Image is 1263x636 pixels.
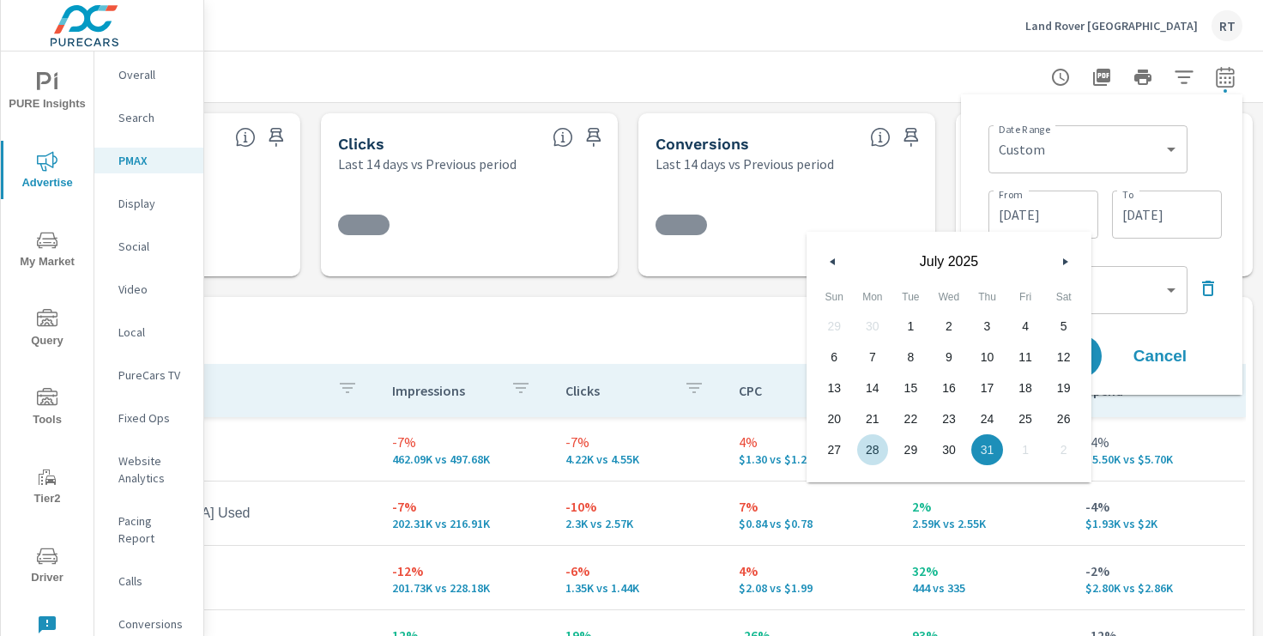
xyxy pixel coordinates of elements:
p: 2,303 vs 2,572 [565,517,711,530]
div: Search [94,105,203,130]
span: My Market [6,230,88,272]
p: 4% [739,560,885,581]
button: 7 [854,342,892,373]
span: 19 [1057,373,1071,403]
p: Impressions [392,382,497,399]
p: -7% [392,432,538,452]
button: 29 [891,434,930,465]
p: -2% [1085,560,1231,581]
span: Tue [891,283,930,311]
button: 21 [854,403,892,434]
p: Conversions [118,615,190,633]
span: 9 [946,342,952,373]
div: Overall [94,62,203,88]
span: Query [6,309,88,351]
span: Sat [1044,283,1083,311]
h5: Conversions [656,135,749,153]
p: -4% [1085,432,1231,452]
div: Fixed Ops [94,405,203,431]
p: $2.08 vs $1.99 [739,581,885,595]
button: 4 [1006,311,1045,342]
span: Mon [854,283,892,311]
p: -6% [565,560,711,581]
span: 8 [907,342,914,373]
span: 13 [827,373,841,403]
p: 462,088 vs 497,677 [392,452,538,466]
span: 12 [1057,342,1071,373]
span: 10 [981,342,994,373]
button: 27 [815,434,854,465]
span: 3 [984,311,991,342]
span: July 2025 [846,254,1052,270]
div: Local [94,319,203,345]
span: Save this to your personalized report [580,124,607,151]
span: 11 [1018,342,1032,373]
span: Driver [6,546,88,588]
button: 5 [1044,311,1083,342]
span: Sun [815,283,854,311]
span: PURE Insights [6,72,88,114]
p: 2% [912,496,1058,517]
p: Clicks [565,382,670,399]
span: 17 [981,373,994,403]
p: $2,796.19 vs $2,855.47 [1085,581,1231,595]
p: -7% [565,432,711,452]
p: Last 14 days vs Previous period [338,154,517,174]
p: 201,732 vs 228,179 [392,581,538,595]
p: $0.84 vs $0.78 [739,517,885,530]
button: 22 [891,403,930,434]
p: Local [118,324,190,341]
button: 19 [1044,373,1083,403]
button: 6 [815,342,854,373]
span: 7 [869,342,876,373]
p: $1,928.03 vs $2,004.70 [1085,517,1231,530]
span: Cancel [1126,348,1194,364]
div: PureCars TV [94,362,203,388]
button: 13 [815,373,854,403]
button: 26 [1044,403,1083,434]
span: Save this to your personalized report [897,124,925,151]
span: 29 [904,434,918,465]
span: Advertise [6,151,88,193]
div: Social [94,233,203,259]
p: Last 14 days vs Previous period [656,154,834,174]
div: Calls [94,568,203,594]
button: 18 [1006,373,1045,403]
span: 6 [831,342,837,373]
span: The number of times an ad was clicked by a consumer. [553,127,573,148]
p: -4% [1085,496,1231,517]
span: Tools [6,388,88,430]
button: 30 [930,434,969,465]
p: 32% [912,560,1058,581]
span: Thu [968,283,1006,311]
p: 1,345 vs 1,435 [565,581,711,595]
p: 444 vs 335 [912,581,1058,595]
span: Fri [1006,283,1045,311]
span: 18 [1018,373,1032,403]
p: 4,220 vs 4,548 [565,452,711,466]
div: Display [94,191,203,216]
span: The number of times an ad was shown on your behalf. [235,127,256,148]
p: Calls [118,572,190,590]
div: PMAX [94,148,203,173]
button: Select Date Range [1208,60,1242,94]
button: 14 [854,373,892,403]
button: 3 [968,311,1006,342]
span: 1 [907,311,914,342]
span: 23 [942,403,956,434]
span: Wed [930,283,969,311]
span: 24 [981,403,994,434]
button: 15 [891,373,930,403]
p: CPC [739,382,843,399]
p: Fixed Ops [118,409,190,427]
button: 12 [1044,342,1083,373]
span: 28 [866,434,879,465]
span: 30 [942,434,956,465]
button: 1 [891,311,930,342]
button: 31 [968,434,1006,465]
p: Video [118,281,190,298]
p: Social [118,238,190,255]
p: -7% [392,496,538,517]
p: $1.30 vs $1.25 [739,452,885,466]
button: 20 [815,403,854,434]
